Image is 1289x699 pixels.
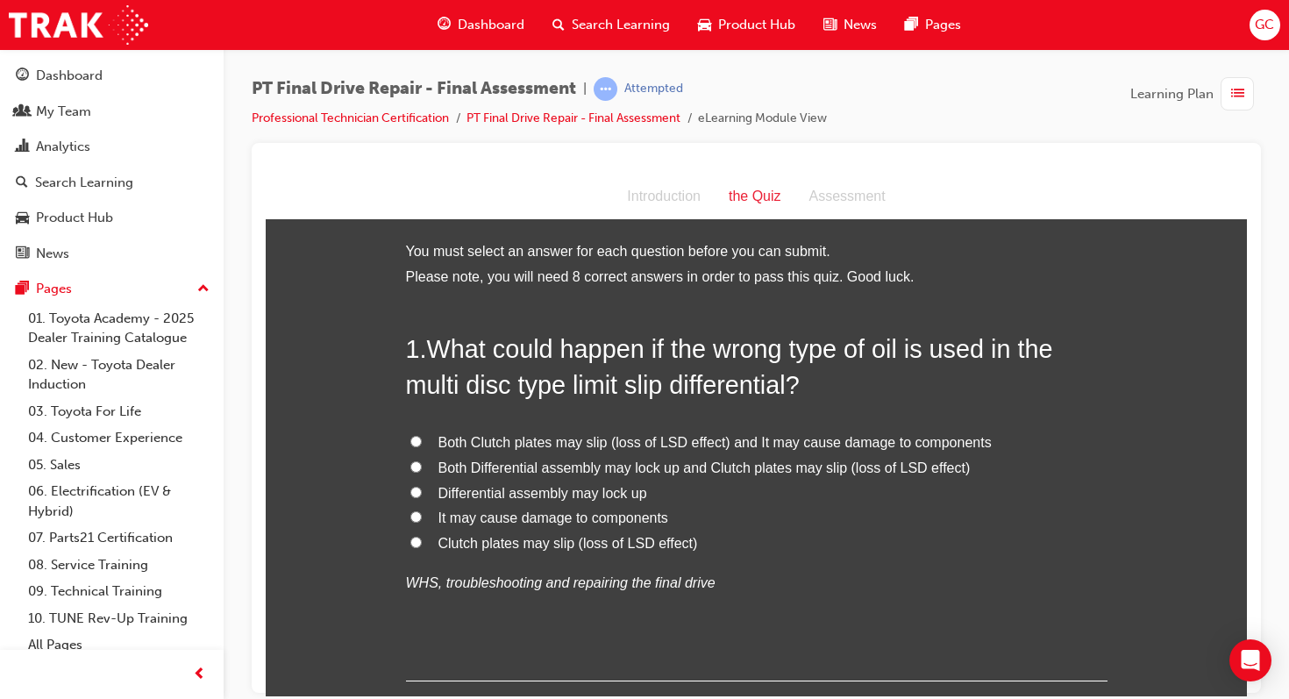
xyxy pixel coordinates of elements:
a: Analytics [7,131,217,163]
li: You must select an answer for each question before you can submit. [140,65,842,90]
div: Attempted [624,81,683,97]
span: car-icon [698,14,711,36]
div: Analytics [36,137,90,157]
a: Dashboard [7,60,217,92]
span: people-icon [16,104,29,120]
div: Introduction [347,10,449,35]
span: Both Differential assembly may lock up and Clutch plates may slip (loss of LSD effect) [173,286,705,301]
a: PT Final Drive Repair - Final Assessment [466,111,680,125]
span: What could happen if the wrong type of oil is used in the multi disc type limit slip differential? [140,160,787,224]
input: Differential assembly may lock up [145,312,156,324]
span: list-icon [1231,83,1244,105]
span: search-icon [552,14,565,36]
span: guage-icon [438,14,451,36]
span: guage-icon [16,68,29,84]
span: news-icon [823,14,837,36]
button: Pages [7,273,217,305]
span: pages-icon [16,282,29,297]
img: Trak [9,5,148,45]
a: Search Learning [7,167,217,199]
span: It may cause damage to components [173,336,402,351]
span: learningRecordVerb_ATTEMPT-icon [594,77,617,101]
span: | [583,79,587,99]
h2: 1 . [140,157,842,228]
div: Search Learning [35,173,133,193]
a: news-iconNews [809,7,891,43]
em: WHS, troubleshooting and repairing the final drive [140,401,450,416]
input: It may cause damage to components [145,337,156,348]
a: 01. Toyota Academy - 2025 Dealer Training Catalogue [21,305,217,352]
div: Product Hub [36,208,113,228]
span: Product Hub [718,15,795,35]
span: car-icon [16,210,29,226]
a: 09. Technical Training [21,578,217,605]
a: Product Hub [7,202,217,234]
span: up-icon [197,278,210,301]
a: 05. Sales [21,452,217,479]
div: News [36,244,69,264]
span: PT Final Drive Repair - Final Assessment [252,79,576,99]
span: Clutch plates may slip (loss of LSD effect) [173,361,432,376]
span: Learning Plan [1130,84,1214,104]
a: 06. Electrification (EV & Hybrid) [21,478,217,524]
span: prev-icon [193,664,206,686]
span: Differential assembly may lock up [173,311,381,326]
button: DashboardMy TeamAnalyticsSearch LearningProduct HubNews [7,56,217,273]
a: search-iconSearch Learning [538,7,684,43]
a: 04. Customer Experience [21,424,217,452]
span: Dashboard [458,15,524,35]
input: Both Clutch plates may slip (loss of LSD effect) and It may cause damage to components [145,261,156,273]
a: 03. Toyota For Life [21,398,217,425]
span: chart-icon [16,139,29,155]
input: Clutch plates may slip (loss of LSD effect) [145,362,156,374]
span: search-icon [16,175,28,191]
a: car-iconProduct Hub [684,7,809,43]
div: My Team [36,102,91,122]
span: pages-icon [905,14,918,36]
a: 08. Service Training [21,552,217,579]
button: GC [1250,10,1280,40]
a: News [7,238,217,270]
span: GC [1255,15,1274,35]
span: Pages [925,15,961,35]
div: Dashboard [36,66,103,86]
a: My Team [7,96,217,128]
a: pages-iconPages [891,7,975,43]
div: Assessment [530,10,634,35]
div: the Quiz [449,10,530,35]
a: 02. New - Toyota Dealer Induction [21,352,217,398]
div: Pages [36,279,72,299]
div: Open Intercom Messenger [1229,639,1271,681]
a: Professional Technician Certification [252,111,449,125]
span: news-icon [16,246,29,262]
input: Both Differential assembly may lock up and Clutch plates may slip (loss of LSD effect) [145,287,156,298]
a: guage-iconDashboard [424,7,538,43]
li: eLearning Module View [698,109,827,129]
span: Both Clutch plates may slip (loss of LSD effect) and It may cause damage to components [173,260,726,275]
span: News [844,15,877,35]
li: Please note, you will need 8 correct answers in order to pass this quiz. Good luck. [140,90,842,116]
a: All Pages [21,631,217,659]
a: 07. Parts21 Certification [21,524,217,552]
span: Search Learning [572,15,670,35]
a: 10. TUNE Rev-Up Training [21,605,217,632]
button: Learning Plan [1130,77,1261,111]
